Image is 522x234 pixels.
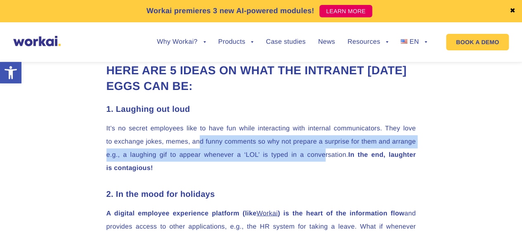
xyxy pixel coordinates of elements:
[510,8,515,14] a: ✖
[319,5,372,17] a: LEARN MORE
[106,63,416,94] h2: Here are 5 ideas on what the intranet [DATE] eggs can be:
[257,210,278,217] a: Workai
[106,122,416,175] p: It’s no secret employees like to have fun while interacting with internal communicators. They lov...
[318,39,335,45] a: News
[106,190,215,199] strong: 2. In the mood for holidays
[347,39,388,45] a: Resources
[106,210,404,217] strong: A digital employee experience platform (like ) is the heart of the information flow
[401,39,427,45] a: EN
[446,34,509,50] a: BOOK A DEMO
[409,38,419,45] span: EN
[146,5,314,17] p: Workai premieres 3 new AI-powered modules!
[266,39,305,45] a: Case studies
[157,39,205,45] a: Why Workai?
[106,105,190,114] strong: 1. Laughing out loud
[218,39,254,45] a: Products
